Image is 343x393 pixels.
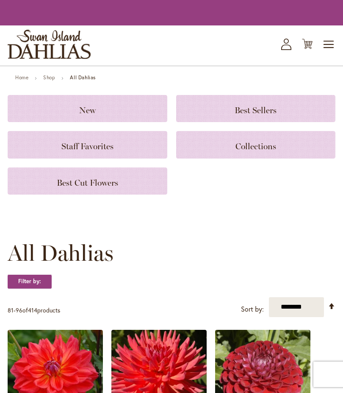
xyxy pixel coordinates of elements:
span: All Dahlias [8,240,113,266]
span: Collections [235,141,276,151]
span: Best Cut Flowers [57,178,118,188]
a: Best Sellers [176,95,336,122]
strong: Filter by: [8,274,52,289]
a: Shop [43,74,55,81]
a: Best Cut Flowers [8,167,167,195]
a: Home [15,74,28,81]
a: store logo [8,30,91,59]
span: Best Sellers [235,105,277,115]
span: Staff Favorites [61,141,113,151]
iframe: Launch Accessibility Center [6,363,30,387]
span: 81 [8,306,14,314]
strong: All Dahlias [70,74,96,81]
a: Collections [176,131,336,158]
a: Staff Favorites [8,131,167,158]
span: 414 [28,306,37,314]
span: New [79,105,96,115]
p: - of products [8,304,60,317]
label: Sort by: [241,301,264,317]
span: 96 [16,306,22,314]
a: New [8,95,167,122]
